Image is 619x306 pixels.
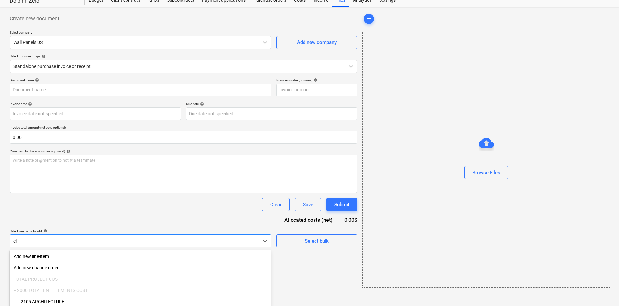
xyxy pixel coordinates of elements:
[186,107,357,120] input: Due date not specified
[10,263,271,273] div: Add new change order
[10,285,271,296] div: -- 2000 TOTAL ENTITLEMENTS COST
[472,168,500,177] div: Browse Files
[186,102,357,106] div: Due date
[10,125,357,131] p: Invoice total amount (net cost, optional)
[40,54,46,58] span: help
[276,36,357,49] button: Add new company
[273,216,343,224] div: Allocated costs (net)
[65,149,70,153] span: help
[276,84,357,96] input: Invoice number
[343,216,357,224] div: 0.00$
[10,102,181,106] div: Invoice date
[42,229,47,233] span: help
[303,200,313,209] div: Save
[326,198,357,211] button: Submit
[10,84,271,96] input: Document name
[34,78,39,82] span: help
[362,32,610,288] div: Browse Files
[276,234,357,247] button: Select bulk
[10,251,271,262] div: Add new line-item
[10,131,357,144] input: Invoice total amount (net cost, optional)
[10,229,271,233] div: Select line-items to add
[464,166,508,179] button: Browse Files
[10,149,357,153] div: Comment for the accountant (optional)
[365,15,373,23] span: add
[10,78,271,82] div: Document name
[199,102,204,106] span: help
[312,78,317,82] span: help
[305,237,329,245] div: Select bulk
[295,198,321,211] button: Save
[10,274,271,284] div: TOTAL PROJECT COST
[276,78,357,82] div: Invoice number (optional)
[270,200,282,209] div: Clear
[10,54,357,58] div: Select document type
[10,15,59,23] span: Create new document
[10,30,271,36] p: Select company
[27,102,32,106] span: help
[262,198,290,211] button: Clear
[297,38,337,47] div: Add new company
[10,107,181,120] input: Invoice date not specified
[334,200,349,209] div: Submit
